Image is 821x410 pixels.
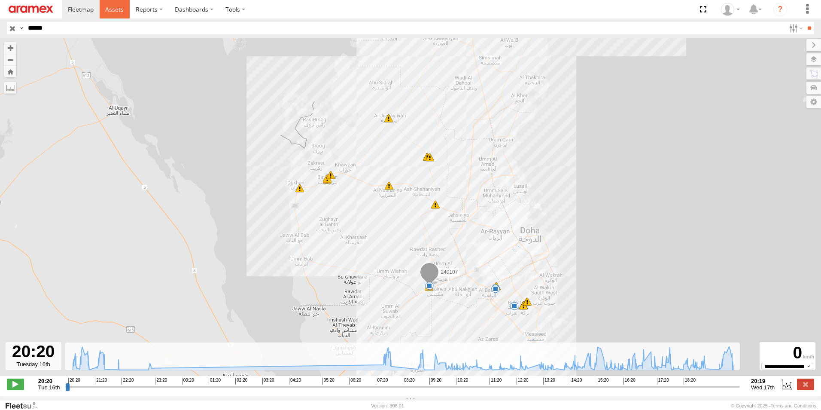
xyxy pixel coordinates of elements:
span: 01:20 [209,378,221,385]
span: 22:20 [122,378,134,385]
span: 16:20 [623,378,636,385]
div: Mohammed Fahim [718,3,743,16]
button: Zoom in [4,42,16,54]
button: Zoom out [4,54,16,66]
span: 14:20 [570,378,582,385]
strong: 20:20 [38,378,60,384]
span: 11:20 [490,378,502,385]
span: 18:20 [684,378,696,385]
label: Measure [4,82,16,94]
span: 13:20 [543,378,555,385]
span: 05:20 [322,378,334,385]
div: 8 [384,114,393,122]
span: 12:20 [517,378,529,385]
div: 44 [431,200,440,209]
div: 12 [295,184,304,193]
label: Search Query [18,22,25,34]
a: Visit our Website [5,401,44,410]
span: Wed 17th Sep 2025 [751,384,775,391]
label: Play/Stop [7,379,24,390]
div: © Copyright 2025 - [731,403,816,408]
img: aramex-logo.svg [9,6,53,13]
div: 0 [761,343,814,363]
span: 07:20 [376,378,388,385]
span: 21:20 [95,378,107,385]
i: ? [773,3,787,16]
span: Tue 16th Sep 2025 [38,384,60,391]
a: Terms and Conditions [771,403,816,408]
div: 9 [425,282,433,291]
span: 04:20 [289,378,301,385]
span: 20:20 [68,378,80,385]
span: 03:20 [262,378,274,385]
span: 02:20 [235,378,247,385]
strong: 20:19 [751,378,775,384]
span: 06:20 [349,378,361,385]
span: 17:20 [657,378,669,385]
span: 09:20 [429,378,441,385]
span: 240107 [441,269,458,275]
span: 10:20 [456,378,468,385]
button: Zoom Home [4,66,16,77]
span: 15:20 [597,378,609,385]
div: Version: 308.01 [371,403,404,408]
label: Map Settings [806,96,821,108]
label: Close [797,379,814,390]
label: Search Filter Options [786,22,804,34]
span: 23:20 [155,378,167,385]
span: 08:20 [403,378,415,385]
div: 17 [492,282,501,291]
span: 00:20 [182,378,194,385]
